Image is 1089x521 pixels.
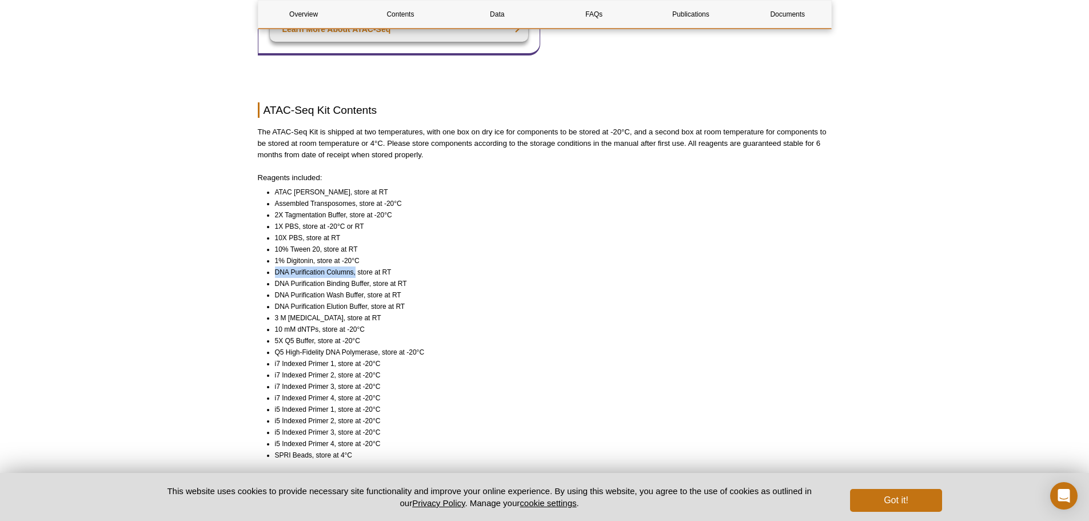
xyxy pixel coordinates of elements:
li: 5X Q5 Buffer, store at -20°C [275,335,821,347]
p: This website uses cookies to provide necessary site functionality and improve your online experie... [147,485,832,509]
li: i7 Indexed Primer 3, store at -20°C [275,381,821,392]
li: 10% Tween 20, store at RT [275,244,821,255]
h2: ATAC-Seq Kit Contents [258,102,832,118]
div: Open Intercom Messenger [1050,482,1078,510]
li: 1% Digitonin, store at -20°C [275,255,821,267]
a: Contents [355,1,446,28]
a: Data [452,1,542,28]
li: ATAC [PERSON_NAME], store at RT [275,186,821,198]
li: DNA Purification Columns, store at RT [275,267,821,278]
li: i5 Indexed Primer 3, store at -20°C [275,427,821,438]
li: DNA Purification Elution Buffer, store at RT [275,301,821,312]
li: i5 Indexed Primer 1, store at -20°C [275,404,821,415]
li: 10 mM dNTPs, store at -20°C [275,324,821,335]
a: Documents [742,1,833,28]
button: Got it! [850,489,942,512]
a: Publications [645,1,736,28]
li: Assembled Transposomes, store at -20°C [275,198,821,209]
a: Privacy Policy [412,498,465,508]
li: i7 Indexed Primer 4, store at -20°C [275,392,821,404]
p: The ATAC-Seq Kit is shipped at two temperatures, with one box on dry ice for components to be sto... [258,126,832,161]
li: 1X PBS, store at -20°C or RT [275,221,821,232]
button: cookie settings [520,498,576,508]
li: 3 M [MEDICAL_DATA], store at RT [275,312,821,324]
li: i7 Indexed Primer 1, store at -20°C [275,358,821,369]
li: i5 Indexed Primer 2, store at -20°C [275,415,821,427]
p: Reagents included: [258,172,832,184]
li: DNA Purification Wash Buffer, store at RT [275,289,821,301]
li: i5 Indexed Primer 4, store at -20°C [275,438,821,450]
a: FAQs [548,1,639,28]
li: SPRI Beads, store at 4°C [275,450,821,461]
li: 10X PBS, store at RT [275,232,821,244]
li: Q5 High-Fidelity DNA Polymerase, store at -20°C [275,347,821,358]
a: Overview [258,1,349,28]
li: DNA Purification Binding Buffer, store at RT [275,278,821,289]
li: i7 Indexed Primer 2, store at -20°C [275,369,821,381]
li: 2X Tagmentation Buffer, store at -20°C [275,209,821,221]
